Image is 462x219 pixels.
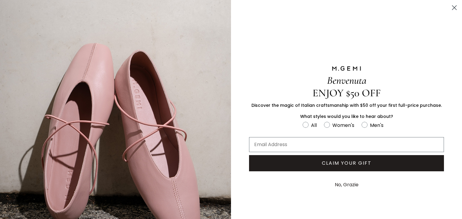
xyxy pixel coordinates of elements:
span: What styles would you like to hear about? [300,113,393,119]
button: Close dialog [449,2,460,13]
span: Benvenuta [327,74,366,87]
div: All [311,121,317,129]
button: CLAIM YOUR GIFT [249,155,444,171]
div: Men's [370,121,383,129]
button: No, Grazie [332,177,362,192]
input: Email Address [249,137,444,152]
img: M.GEMI [331,66,362,71]
span: ENJOY $50 OFF [313,87,381,99]
div: Women's [332,121,354,129]
span: Discover the magic of Italian craftsmanship with $50 off your first full-price purchase. [251,102,442,108]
